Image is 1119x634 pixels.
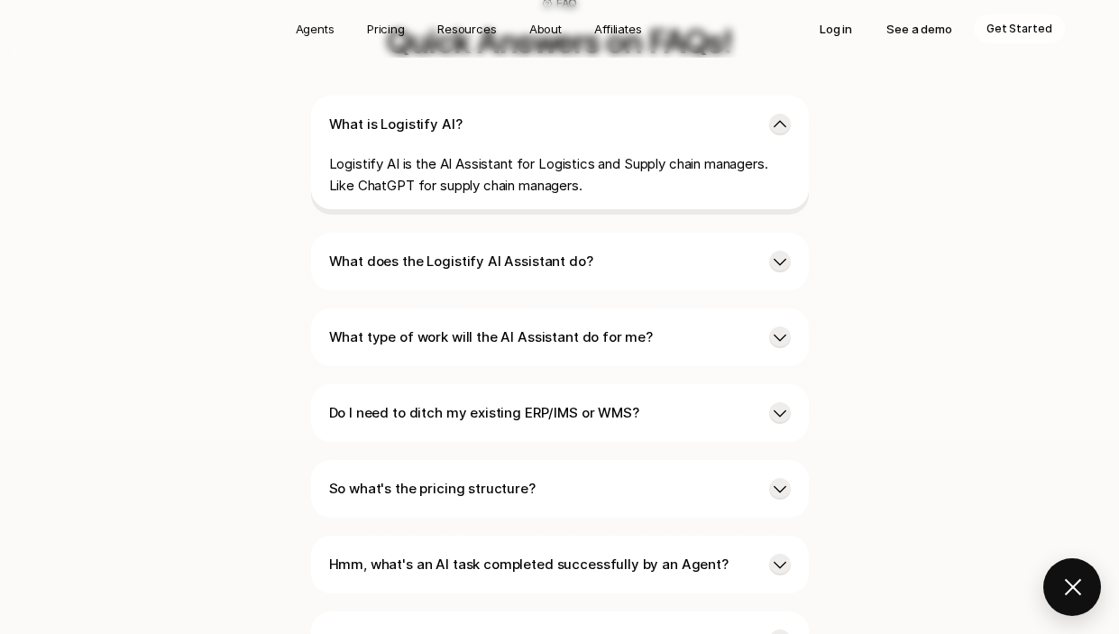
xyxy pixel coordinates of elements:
p: Hmm, what's an AI task completed successfully by an Agent? [329,554,755,575]
p: Affiliates [594,20,642,38]
p: Log in [820,20,852,38]
a: Resources [427,14,508,43]
p: Logistify AI is the AI Assistant for Logistics and Supply chain managers. Like ChatGPT for supply... [329,153,791,197]
p: What is Logistify AI? [329,114,755,135]
p: Resources [437,20,497,38]
p: See a demo [886,20,952,38]
p: About [529,20,562,38]
a: Pricing [356,14,416,43]
p: Agents [296,20,335,38]
a: Get Started [974,14,1065,43]
p: Get Started [986,20,1052,38]
p: Pricing [367,20,405,38]
p: Do I need to ditch my existing ERP/IMS or WMS? [329,402,755,424]
a: Agents [285,14,345,43]
a: Affiliates [583,14,653,43]
p: What does the Logistify AI Assistant do? [329,251,755,272]
a: See a demo [874,14,965,43]
p: What type of work will the AI Assistant do for me? [329,326,755,348]
p: So what's the pricing structure? [329,478,755,500]
h2: Quick Answers on FAQs! [163,23,957,60]
a: Log in [807,14,865,43]
a: About [518,14,573,43]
